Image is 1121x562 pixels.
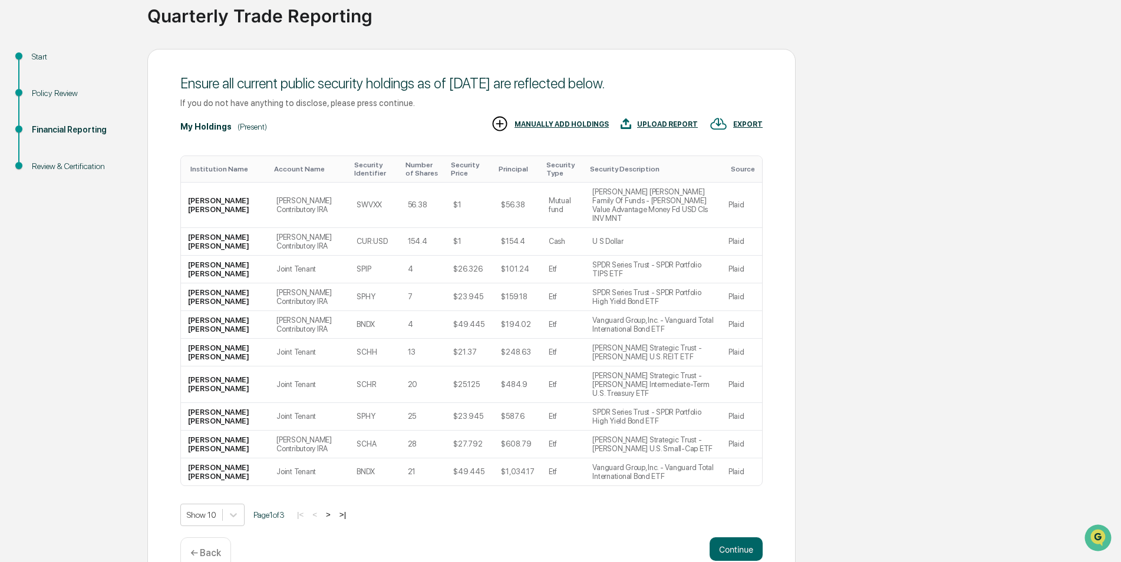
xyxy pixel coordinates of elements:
[350,256,400,283] td: SPIP
[446,458,494,485] td: $49.445
[494,283,542,311] td: $159.18
[710,537,763,561] button: Continue
[494,311,542,339] td: $194.02
[401,403,447,431] td: 25
[446,256,494,283] td: $26.326
[181,458,269,485] td: [PERSON_NAME] [PERSON_NAME]
[180,98,763,108] div: If you do not have anything to disclose, please press continue.
[401,183,447,228] td: 56.38
[180,75,763,92] div: Ensure all current public security holdings as of [DATE] are reflected below.
[269,458,350,485] td: Joint Tenant
[585,228,721,256] td: U S Dollar
[81,144,151,165] a: 🗄️Attestations
[446,403,494,431] td: $23.945
[401,339,447,366] td: 13
[542,458,585,485] td: Etf
[32,160,128,173] div: Review & Certification
[269,256,350,283] td: Joint Tenant
[585,431,721,458] td: [PERSON_NAME] Strategic Trust - [PERSON_NAME] U.S. Small-Cap ETF
[40,102,149,111] div: We're available if you need us!
[32,87,128,100] div: Policy Review
[401,228,447,256] td: 154.4
[12,90,33,111] img: 1746055101610-c473b297-6a78-478c-a979-82029cc54cd1
[181,283,269,311] td: [PERSON_NAME] [PERSON_NAME]
[494,366,542,403] td: $484.9
[401,458,447,485] td: 21
[32,51,128,63] div: Start
[446,228,494,256] td: $1
[7,166,79,187] a: 🔎Data Lookup
[491,115,509,133] img: MANUALLY ADD HOLDINGS
[401,283,447,311] td: 7
[721,228,762,256] td: Plaid
[97,148,146,160] span: Attestations
[350,339,400,366] td: SCHH
[733,120,763,128] div: EXPORT
[181,256,269,283] td: [PERSON_NAME] [PERSON_NAME]
[494,256,542,283] td: $101.24
[269,228,350,256] td: [PERSON_NAME] Contributory IRA
[7,144,81,165] a: 🖐️Preclearance
[350,311,400,339] td: BNDX
[190,165,265,173] div: Toggle SortBy
[721,431,762,458] td: Plaid
[721,458,762,485] td: Plaid
[269,283,350,311] td: [PERSON_NAME] Contributory IRA
[542,311,585,339] td: Etf
[710,115,727,133] img: EXPORT
[621,115,631,133] img: UPLOAD REPORT
[446,366,494,403] td: $25.125
[451,161,489,177] div: Toggle SortBy
[494,183,542,228] td: $56.38
[253,510,285,520] span: Page 1 of 3
[200,94,215,108] button: Start new chat
[350,403,400,431] td: SPHY
[721,403,762,431] td: Plaid
[494,403,542,431] td: $587.6
[721,183,762,228] td: Plaid
[181,311,269,339] td: [PERSON_NAME] [PERSON_NAME]
[309,510,321,520] button: <
[542,183,585,228] td: Mutual fund
[12,172,21,181] div: 🔎
[40,90,193,102] div: Start new chat
[446,311,494,339] td: $49.445
[499,165,537,173] div: Toggle SortBy
[190,547,221,558] p: ← Back
[336,510,350,520] button: >|
[446,183,494,228] td: $1
[401,311,447,339] td: 4
[238,122,267,131] div: (Present)
[446,283,494,311] td: $23.945
[585,339,721,366] td: [PERSON_NAME] Strategic Trust - [PERSON_NAME] U.S. REIT ETF
[350,283,400,311] td: SPHY
[721,256,762,283] td: Plaid
[350,183,400,228] td: SWVXX
[181,339,269,366] td: [PERSON_NAME] [PERSON_NAME]
[1083,523,1115,555] iframe: Open customer support
[180,122,232,131] div: My Holdings
[590,165,717,173] div: Toggle SortBy
[542,256,585,283] td: Etf
[32,124,128,136] div: Financial Reporting
[269,183,350,228] td: [PERSON_NAME] Contributory IRA
[12,25,215,44] p: How can we help?
[350,228,400,256] td: CUR:USD
[721,366,762,403] td: Plaid
[117,200,143,209] span: Pylon
[446,339,494,366] td: $21.37
[181,228,269,256] td: [PERSON_NAME] [PERSON_NAME]
[446,431,494,458] td: $27.792
[542,228,585,256] td: Cash
[585,366,721,403] td: [PERSON_NAME] Strategic Trust - [PERSON_NAME] Intermediate-Term U.S. Treasury ETF
[401,366,447,403] td: 20
[542,366,585,403] td: Etf
[494,228,542,256] td: $154.4
[181,183,269,228] td: [PERSON_NAME] [PERSON_NAME]
[181,366,269,403] td: [PERSON_NAME] [PERSON_NAME]
[721,283,762,311] td: Plaid
[585,183,721,228] td: [PERSON_NAME] [PERSON_NAME] Family Of Funds - [PERSON_NAME] Value Advantage Money Fd USD Cls INV MNT
[350,366,400,403] td: SCHR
